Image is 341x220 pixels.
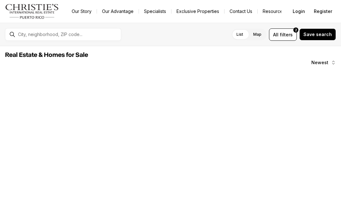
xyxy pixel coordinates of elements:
[295,27,297,33] span: 2
[289,5,309,18] button: Login
[5,52,88,58] span: Real Estate & Homes for Sale
[303,32,332,37] span: Save search
[293,9,305,14] span: Login
[310,5,336,18] button: Register
[299,28,336,40] button: Save search
[5,4,59,19] img: logo
[308,56,340,69] button: Newest
[224,7,257,16] button: Contact Us
[273,31,278,38] span: All
[314,9,332,14] span: Register
[171,7,224,16] a: Exclusive Properties
[280,31,293,38] span: filters
[258,7,290,16] a: Resources
[97,7,139,16] a: Our Advantage
[248,29,266,40] label: Map
[139,7,171,16] a: Specialists
[311,60,328,65] span: Newest
[67,7,97,16] a: Our Story
[231,29,248,40] label: List
[269,28,297,41] button: Allfilters2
